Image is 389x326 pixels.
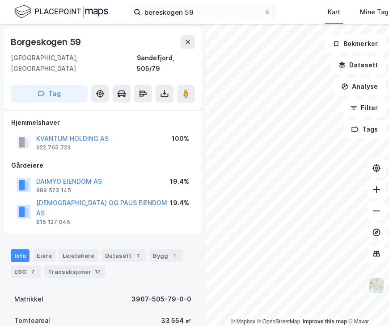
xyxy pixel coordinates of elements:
[11,85,88,103] button: Tag
[170,251,179,260] div: 1
[303,318,347,325] a: Improve this map
[149,249,182,262] div: Bygg
[131,294,191,305] div: 3907-505-79-0-0
[11,53,137,74] div: [GEOGRAPHIC_DATA], [GEOGRAPHIC_DATA]
[344,120,385,138] button: Tags
[334,78,385,95] button: Analyse
[170,198,189,208] div: 19.4%
[93,267,102,276] div: 12
[344,283,389,326] iframe: Chat Widget
[44,265,106,278] div: Transaksjoner
[231,318,255,325] a: Mapbox
[11,249,30,262] div: Info
[137,53,195,74] div: Sandefjord, 505/79
[14,294,43,305] div: Matrikkel
[170,176,189,187] div: 19.4%
[331,56,385,74] button: Datasett
[14,315,50,326] div: Tomteareal
[36,219,70,226] div: 915 127 045
[36,187,71,194] div: 999 523 145
[33,249,55,262] div: Eiere
[368,277,385,294] img: Z
[11,117,194,128] div: Hjemmelshaver
[325,35,385,53] button: Bokmerker
[133,251,142,260] div: 1
[342,99,385,117] button: Filter
[11,160,194,171] div: Gårdeiere
[14,4,108,20] img: logo.f888ab2527a4732fd821a326f86c7f29.svg
[11,265,41,278] div: ESG
[59,249,98,262] div: Leietakere
[344,283,389,326] div: Kontrollprogram for chat
[141,5,264,19] input: Søk på adresse, matrikkel, gårdeiere, leietakere eller personer
[101,249,146,262] div: Datasett
[28,267,37,276] div: 2
[257,318,300,325] a: OpenStreetMap
[172,133,189,144] div: 100%
[161,315,191,326] div: 33 554 ㎡
[328,7,340,17] div: Kart
[36,144,71,151] div: 922 765 723
[11,35,83,49] div: Borgeskogen 59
